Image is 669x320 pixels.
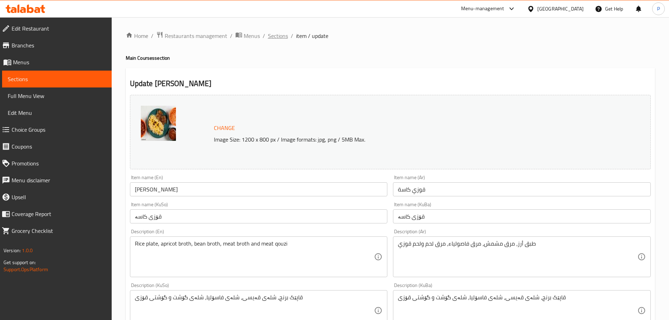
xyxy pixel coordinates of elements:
img: Kasa_Rest__Cafe_Kasa_Qouz638930420939362075.jpg [141,106,176,141]
input: Enter name KuBa [393,209,651,223]
a: Sections [2,71,112,87]
span: Grocery Checklist [12,227,106,235]
span: P [657,5,660,13]
span: Sections [8,75,106,83]
a: Menus [235,31,260,40]
a: Support.OpsPlatform [4,265,48,274]
li: / [151,32,153,40]
span: Branches [12,41,106,50]
a: Edit Menu [2,104,112,121]
li: / [263,32,265,40]
span: Edit Menu [8,109,106,117]
span: 1.0.0 [22,246,33,255]
span: Edit Restaurant [12,24,106,33]
a: Home [126,32,148,40]
textarea: Rice plate, apricot broth, bean broth, meat broth and meat qouzi [135,240,374,274]
span: Menus [13,58,106,66]
span: Choice Groups [12,125,106,134]
span: Get support on: [4,258,36,267]
p: Image Size: 1200 x 800 px / Image formats: jpg, png / 5MB Max. [211,135,585,144]
h4: Main Courses section [126,54,655,61]
span: Menu disclaimer [12,176,106,184]
input: Enter name KuSo [130,209,388,223]
span: Restaurants management [165,32,227,40]
li: / [291,32,293,40]
li: / [230,32,232,40]
input: Enter name En [130,182,388,196]
span: Version: [4,246,21,255]
div: Menu-management [461,5,504,13]
span: Full Menu View [8,92,106,100]
h2: Update [PERSON_NAME] [130,78,651,89]
a: Restaurants management [156,31,227,40]
button: Change [211,121,238,135]
a: Sections [268,32,288,40]
nav: breadcrumb [126,31,655,40]
textarea: طبق أرز، مرق مشمش، مرق فاصولياء، مرق لحم ولحم قوزي [398,240,637,274]
div: [GEOGRAPHIC_DATA] [537,5,584,13]
span: Promotions [12,159,106,168]
span: item / update [296,32,328,40]
span: Coupons [12,142,106,151]
a: Full Menu View [2,87,112,104]
span: Menus [244,32,260,40]
span: Coverage Report [12,210,106,218]
input: Enter name Ar [393,182,651,196]
span: Change [214,123,235,133]
span: Upsell [12,193,106,201]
